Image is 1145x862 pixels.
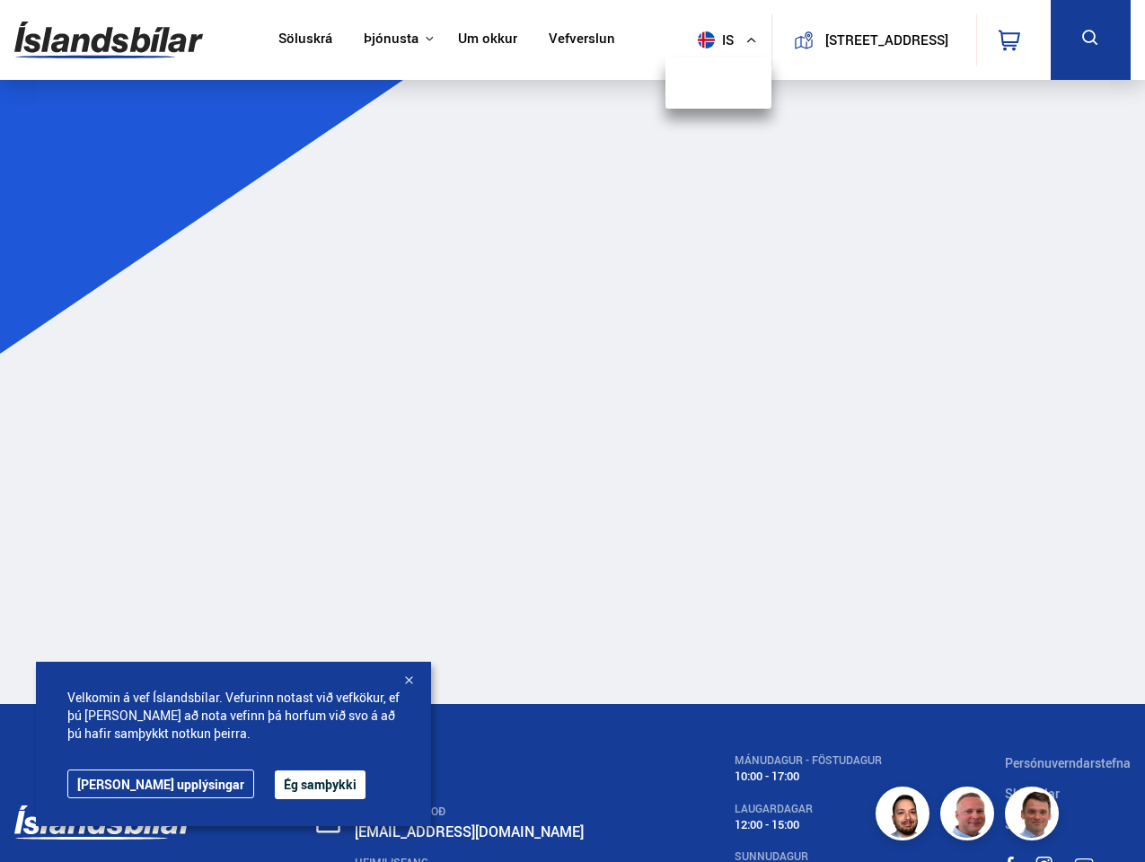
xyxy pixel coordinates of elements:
a: Vefverslun [549,31,615,49]
a: Söluskrá [278,31,332,49]
span: Velkomin á vef Íslandsbílar. Vefurinn notast við vefkökur, ef þú [PERSON_NAME] að nota vefinn þá ... [67,689,400,743]
button: Ég samþykki [275,770,366,799]
img: siFngHWaQ9KaOqBr.png [943,789,997,843]
a: Um okkur [458,31,517,49]
div: LAUGARDAGAR [735,803,882,815]
div: SÍMI [355,754,612,767]
a: Persónuverndarstefna [1005,754,1131,771]
button: Þjónusta [364,31,418,48]
img: svg+xml;base64,PHN2ZyB4bWxucz0iaHR0cDovL3d3dy53My5vcmcvMjAwMC9zdmciIHdpZHRoPSI1MTIiIGhlaWdodD0iNT... [698,31,715,48]
a: [PERSON_NAME] upplýsingar [67,770,254,798]
img: G0Ugv5HjCgRt.svg [14,11,203,69]
button: Opna LiveChat spjallviðmót [14,7,68,61]
a: [STREET_ADDRESS] [782,14,965,66]
a: [EMAIL_ADDRESS][DOMAIN_NAME] [355,822,584,841]
img: nhp88E3Fdnt1Opn2.png [878,789,932,843]
div: 10:00 - 17:00 [735,770,882,783]
div: SENDA SKILABOÐ [355,805,612,818]
a: Skilmalar [1005,785,1060,802]
span: is [691,31,735,48]
div: MÁNUDAGUR - FÖSTUDAGUR [735,754,882,767]
button: [STREET_ADDRESS] [821,32,953,48]
img: FbJEzSuNWCJXmdc-.webp [1008,789,1061,843]
div: 12:00 - 15:00 [735,818,882,831]
button: is [691,13,771,66]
